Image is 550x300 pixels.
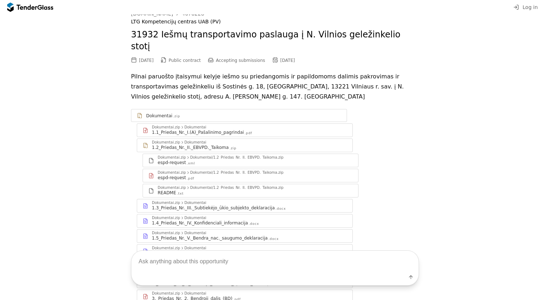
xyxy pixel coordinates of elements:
[158,175,186,181] div: espd-request
[169,58,201,63] span: Public contract
[511,3,540,12] button: Log in
[131,19,419,25] div: LTG Kompetencijų centras UAB (PV)
[280,58,295,63] div: [DATE]
[275,206,286,211] div: .docx
[177,191,184,196] div: .txt
[131,72,419,102] p: Pilnai paruošto įtaisymui kelyje iešmo su priedangomis ir papildomoms dalimis pakrovimas ir trans...
[137,123,353,137] a: Dokumentai.zipDokumentai1.1_Priedas_Nr._I.(A)_Pašalinimo_pagrindai.pdf
[139,58,154,63] div: [DATE]
[131,109,347,122] a: Dokumentai.zip
[152,129,244,135] div: 1.1_Priedas_Nr._I.(A)_Pašalinimo_pagrindai
[152,235,268,241] div: 1.5_Priedas_Nr._V._Bendra_nac._saugumo_deklaracija
[143,154,359,167] a: Dokumentai.zipDokumentai/1.2_Priedas_Nr._II._EBVPD._Taikoma.zipespd-request.xml
[158,171,186,174] div: Dokumentai.zip
[158,186,186,190] div: Dokumentai.zip
[216,58,265,63] span: Accepting submissions
[131,11,173,16] div: [DOMAIN_NAME]
[158,160,186,165] div: espd-request
[131,29,419,53] h2: 31932 Iešmų transportavimo paslauga į N. Vilnios geležinkelio stotį
[190,171,283,174] div: Dokumentai/1.2_Priedas_Nr._II._EBVPD._Taikoma.zip
[245,131,252,136] div: .pdf
[184,231,206,235] div: Dokumentai
[152,126,180,129] div: Dokumentai.zip
[137,214,353,228] a: Dokumentai.zipDokumentai1.4_Priedas_Nr._IV._Konfidenciali_informacija.docx
[182,11,204,16] div: 4678228
[146,113,172,119] div: Dokumentai
[187,161,195,166] div: .xml
[137,138,353,152] a: Dokumentai.zipDokumentai1.2_Priedas_Nr._II._EBVPD._Taikoma.zip
[143,184,359,197] a: Dokumentai.zipDokumentai/1.2_Priedas_Nr._II._EBVPD._Taikoma.zipREADME.txt
[158,190,176,196] div: README
[137,199,353,213] a: Dokumentai.zipDokumentai1.3_Priedas_Nr._III._Subtiekėjo_ūkio_subjekto_deklaracija.docx
[523,4,538,10] span: Log in
[152,231,180,235] div: Dokumentai.zip
[152,205,275,211] div: 1.3_Priedas_Nr._III._Subtiekėjo_ūkio_subjekto_deklaracija
[143,169,359,182] a: Dokumentai.zipDokumentai/1.2_Priedas_Nr._II._EBVPD._Taikoma.zipespd-request.pdf
[190,186,283,190] div: Dokumentai/1.2_Priedas_Nr._II._EBVPD._Taikoma.zip
[229,146,236,151] div: .zip
[184,141,206,144] div: Dokumentai
[152,141,180,144] div: Dokumentai.zip
[184,216,206,220] div: Dokumentai
[249,222,259,226] div: .docx
[152,201,180,205] div: Dokumentai.zip
[137,229,353,243] a: Dokumentai.zipDokumentai1.5_Priedas_Nr._V._Bendra_nac._saugumo_deklaracija.docx
[158,156,186,159] div: Dokumentai.zip
[152,145,229,150] div: 1.2_Priedas_Nr._II._EBVPD._Taikoma
[187,176,194,181] div: .pdf
[184,126,206,129] div: Dokumentai
[184,201,206,205] div: Dokumentai
[152,220,248,226] div: 1.4_Priedas_Nr._IV._Konfidenciali_informacija
[173,114,180,119] div: .zip
[190,156,283,159] div: Dokumentai/1.2_Priedas_Nr._II._EBVPD._Taikoma.zip
[152,216,180,220] div: Dokumentai.zip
